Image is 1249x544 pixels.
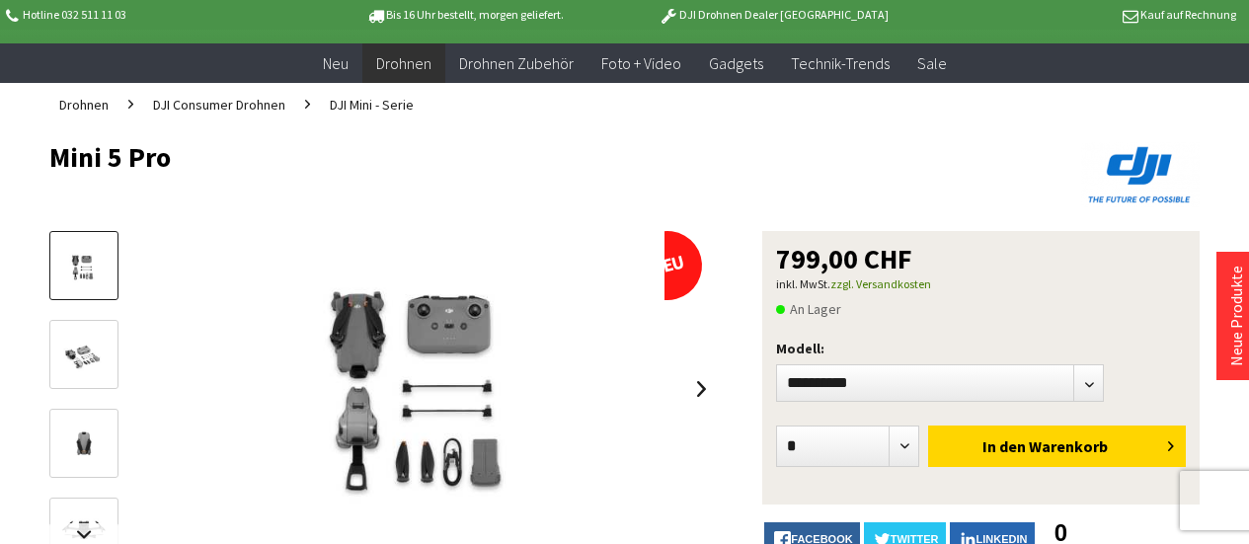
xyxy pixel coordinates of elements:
[49,83,118,126] a: Drohnen
[903,43,961,84] a: Sale
[777,43,903,84] a: Technik-Trends
[55,248,113,286] img: Vorschau: Mini 5 Pro
[362,43,445,84] a: Drohnen
[695,43,777,84] a: Gadgets
[830,276,931,291] a: zzgl. Versandkosten
[601,53,681,73] span: Foto + Video
[587,43,695,84] a: Foto + Video
[1081,142,1200,207] img: DJI
[1029,436,1108,456] span: Warenkorb
[1039,522,1084,544] a: 0
[917,53,947,73] span: Sale
[1226,266,1246,366] a: Neue Produkte
[376,53,431,73] span: Drohnen
[776,297,841,321] span: An Lager
[619,3,927,27] p: DJI Drohnen Dealer [GEOGRAPHIC_DATA]
[153,96,285,114] span: DJI Consumer Drohnen
[928,426,1186,467] button: In den Warenkorb
[49,142,970,172] h1: Mini 5 Pro
[3,3,311,27] p: Hotline 032 511 11 03
[459,53,574,73] span: Drohnen Zubehör
[59,96,109,114] span: Drohnen
[982,436,1026,456] span: In den
[311,3,619,27] p: Bis 16 Uhr bestellt, morgen geliefert.
[776,245,912,272] span: 799,00 CHF
[445,43,587,84] a: Drohnen Zubehör
[776,337,1186,360] p: Modell:
[323,53,349,73] span: Neu
[330,96,414,114] span: DJI Mini - Serie
[928,3,1236,27] p: Kauf auf Rechnung
[776,272,1186,296] p: inkl. MwSt.
[709,53,763,73] span: Gadgets
[791,53,890,73] span: Technik-Trends
[143,83,295,126] a: DJI Consumer Drohnen
[320,83,424,126] a: DJI Mini - Serie
[309,43,362,84] a: Neu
